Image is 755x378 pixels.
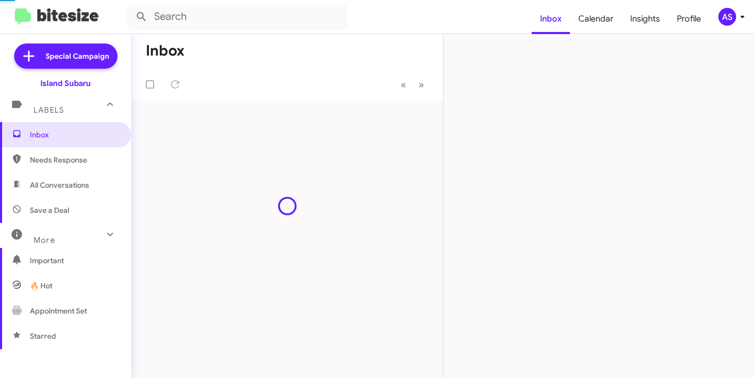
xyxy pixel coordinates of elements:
[532,4,570,34] a: Inbox
[30,306,87,316] span: Appointment Set
[30,180,89,190] span: All Conversations
[127,4,347,29] input: Search
[34,235,55,245] span: More
[394,74,413,95] button: Previous
[401,78,406,91] span: «
[30,255,119,266] span: Important
[718,8,736,26] div: AS
[30,205,69,215] span: Save a Deal
[570,4,622,34] a: Calendar
[34,105,64,115] span: Labels
[412,74,430,95] button: Next
[30,331,56,341] span: Starred
[622,4,668,34] a: Insights
[40,78,91,89] div: Island Subaru
[395,74,430,95] nav: Page navigation example
[14,44,117,69] a: Special Campaign
[30,155,119,165] span: Needs Response
[668,4,709,34] a: Profile
[709,8,743,26] button: AS
[418,78,424,91] span: »
[46,51,109,61] span: Special Campaign
[146,42,185,59] h1: Inbox
[30,280,52,291] span: 🔥 Hot
[30,129,119,140] span: Inbox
